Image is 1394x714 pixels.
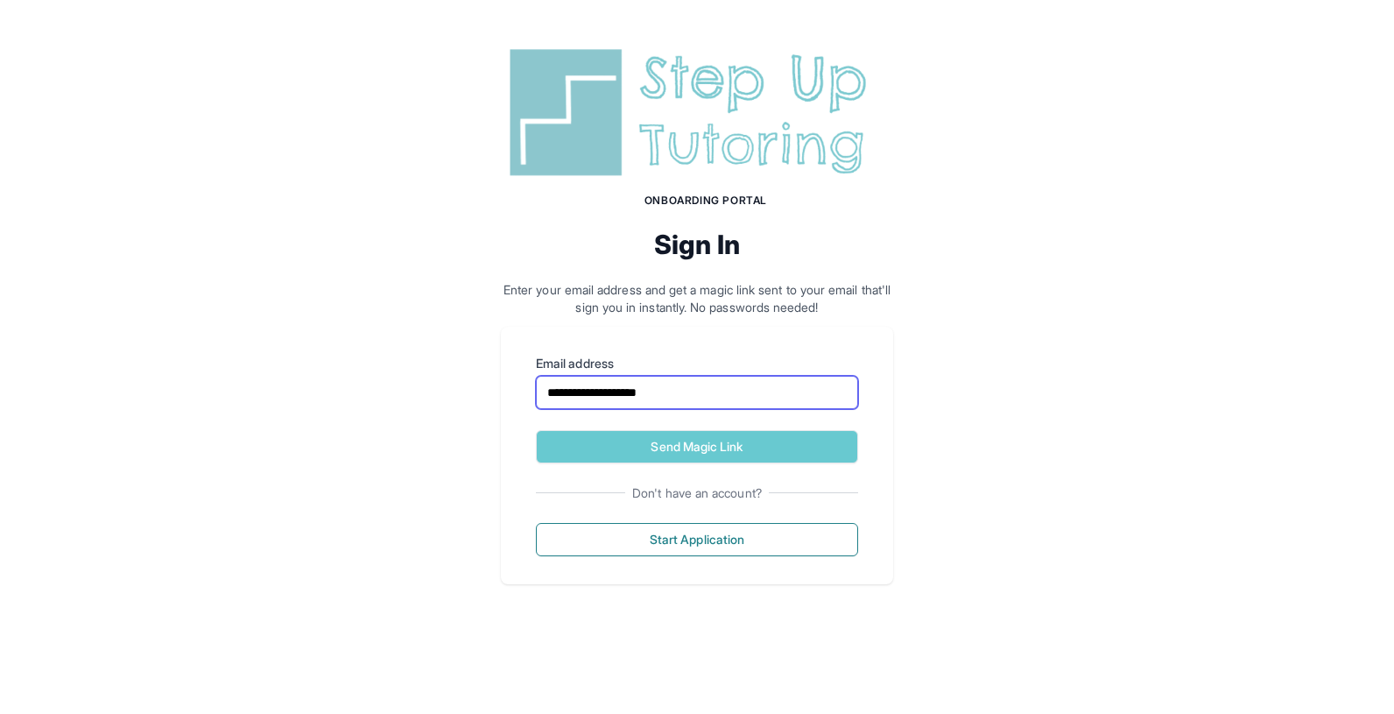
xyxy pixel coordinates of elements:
[536,523,858,556] button: Start Application
[501,42,893,183] img: Step Up Tutoring horizontal logo
[501,281,893,316] p: Enter your email address and get a magic link sent to your email that'll sign you in instantly. N...
[625,484,769,502] span: Don't have an account?
[536,430,858,463] button: Send Magic Link
[536,355,858,372] label: Email address
[518,194,893,208] h1: Onboarding Portal
[501,229,893,260] h2: Sign In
